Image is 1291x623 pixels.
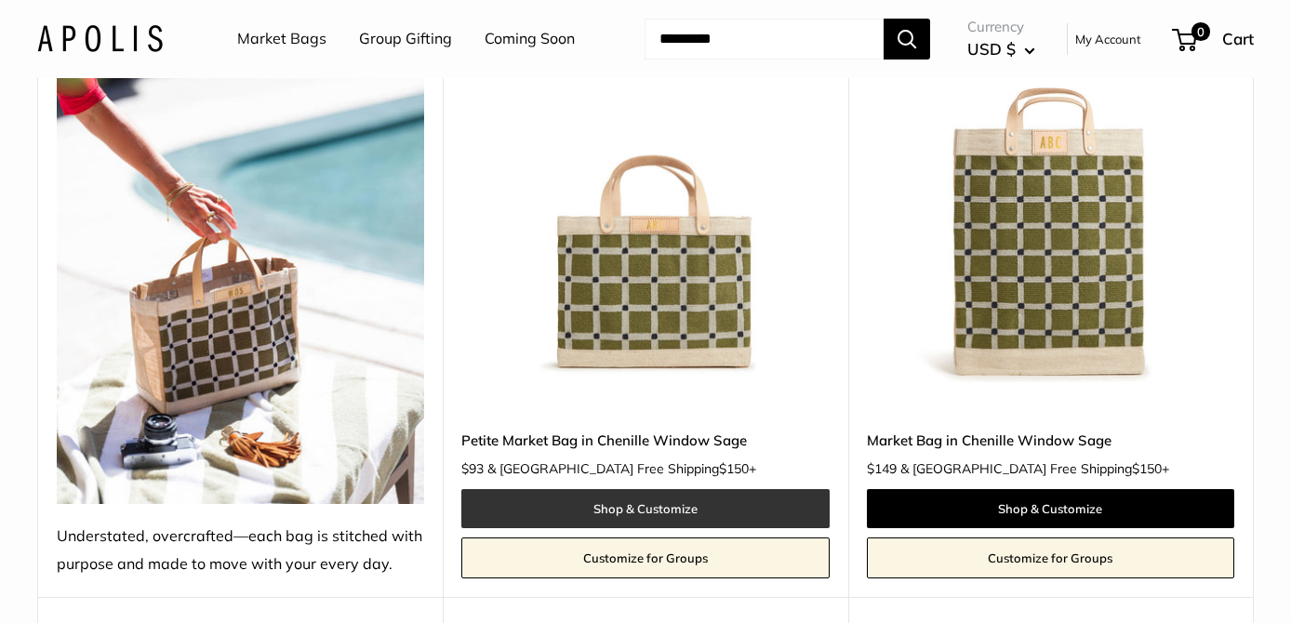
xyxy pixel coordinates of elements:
[867,14,1234,381] img: Market Bag in Chenille Window Sage
[1174,24,1254,54] a: 0 Cart
[1075,28,1141,50] a: My Account
[967,14,1035,40] span: Currency
[461,14,829,381] img: Petite Market Bag in Chenille Window Sage
[461,489,829,528] a: Shop & Customize
[900,462,1169,475] span: & [GEOGRAPHIC_DATA] Free Shipping +
[867,460,897,477] span: $149
[57,523,424,578] div: Understated, overcrafted—each bag is stitched with purpose and made to move with your every day.
[57,14,424,504] img: Understated, overcrafted—each bag is stitched with purpose and made to move with your every day.
[867,430,1234,451] a: Market Bag in Chenille Window Sage
[237,25,326,53] a: Market Bags
[884,19,930,60] button: Search
[967,39,1016,59] span: USD $
[461,430,829,451] a: Petite Market Bag in Chenille Window Sage
[1132,460,1162,477] span: $150
[645,19,884,60] input: Search...
[37,25,163,52] img: Apolis
[867,14,1234,381] a: Market Bag in Chenille Window SageMarket Bag in Chenille Window Sage
[867,489,1234,528] a: Shop & Customize
[967,34,1035,64] button: USD $
[1191,22,1210,41] span: 0
[461,14,829,381] a: Petite Market Bag in Chenille Window SagePetite Market Bag in Chenille Window Sage
[487,462,756,475] span: & [GEOGRAPHIC_DATA] Free Shipping +
[461,460,484,477] span: $93
[719,460,749,477] span: $150
[461,537,829,578] a: Customize for Groups
[485,25,575,53] a: Coming Soon
[359,25,452,53] a: Group Gifting
[15,552,199,608] iframe: Sign Up via Text for Offers
[867,537,1234,578] a: Customize for Groups
[1222,29,1254,48] span: Cart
